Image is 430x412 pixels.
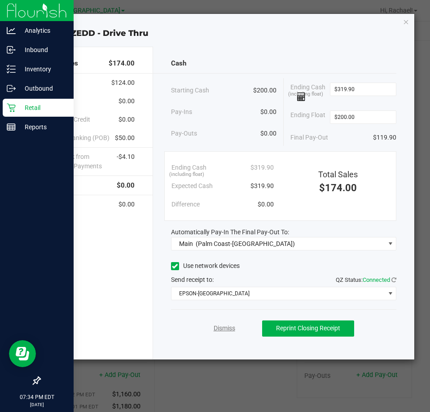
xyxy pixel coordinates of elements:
[214,324,235,333] a: Dismiss
[171,200,200,209] span: Difference
[16,122,70,132] p: Reports
[171,228,289,236] span: Automatically Pay-In The Final Pay-Out To:
[7,103,16,112] inline-svg: Retail
[276,324,340,332] span: Reprint Closing Receipt
[16,102,70,113] p: Retail
[260,129,276,138] span: $0.00
[363,276,390,283] span: Connected
[171,86,209,95] span: Starting Cash
[253,86,276,95] span: $200.00
[7,26,16,35] inline-svg: Analytics
[7,65,16,74] inline-svg: Inventory
[118,200,135,209] span: $0.00
[250,181,274,191] span: $319.90
[171,129,197,138] span: Pay-Outs
[319,182,357,193] span: $174.00
[111,78,135,88] span: $124.00
[258,200,274,209] span: $0.00
[171,261,240,271] label: Use network devices
[118,115,135,124] span: $0.00
[171,163,206,172] span: Ending Cash
[171,181,213,191] span: Expected Cash
[4,401,70,408] p: [DATE]
[16,25,70,36] p: Analytics
[45,176,135,195] div: Returns
[45,133,110,143] span: Point of Banking (POB)
[288,91,323,98] span: (including float)
[250,163,274,172] span: $319.90
[7,45,16,54] inline-svg: Inbound
[196,240,295,247] span: (Palm Coast-[GEOGRAPHIC_DATA])
[22,27,415,39] div: Close ZEDD - Drive Thru
[16,64,70,75] p: Inventory
[171,287,385,300] span: EPSON-[GEOGRAPHIC_DATA]
[118,96,135,106] span: $0.00
[109,58,135,69] span: $174.00
[16,44,70,55] p: Inbound
[9,340,36,367] iframe: Resource center
[171,58,186,69] span: Cash
[179,240,193,247] span: Main
[290,110,325,124] span: Ending Float
[169,171,204,179] span: (including float)
[117,152,135,171] span: -$4.10
[262,320,354,337] button: Reprint Closing Receipt
[318,170,358,179] span: Total Sales
[7,84,16,93] inline-svg: Outbound
[373,133,396,142] span: $119.90
[171,276,214,283] span: Send receipt to:
[16,83,70,94] p: Outbound
[260,107,276,117] span: $0.00
[290,133,328,142] span: Final Pay-Out
[171,107,192,117] span: Pay-Ins
[45,152,117,171] span: Cash Back from Electronic Payments
[336,276,396,283] span: QZ Status:
[117,180,135,191] span: $0.00
[115,133,135,143] span: $50.00
[290,83,329,101] span: Ending Cash
[7,123,16,131] inline-svg: Reports
[4,393,70,401] p: 07:34 PM EDT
